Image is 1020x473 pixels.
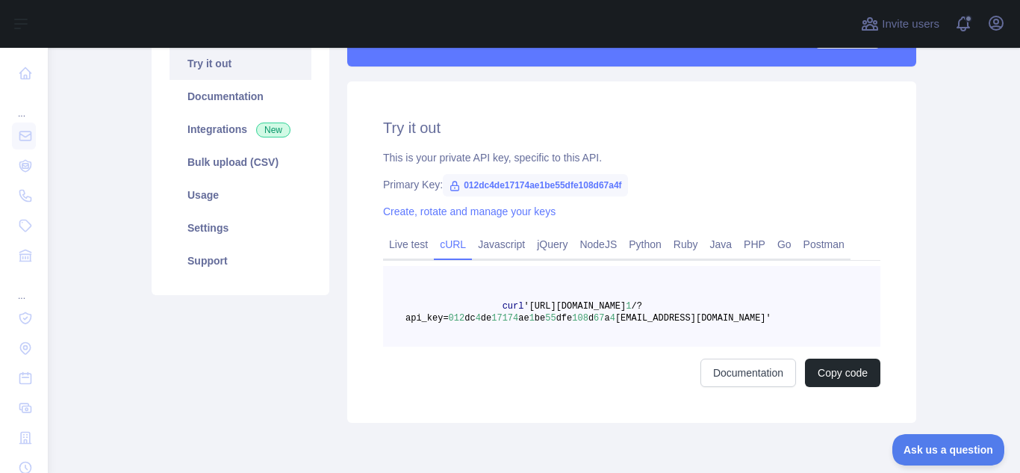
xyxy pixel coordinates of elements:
span: a [605,313,610,324]
a: Support [170,244,311,277]
span: 4 [476,313,481,324]
a: Go [771,232,797,256]
span: 4 [610,313,615,324]
a: Javascript [472,232,531,256]
a: Usage [170,179,311,211]
a: Documentation [700,359,796,387]
span: dfe [556,313,573,324]
h2: Try it out [383,117,880,138]
span: 55 [545,313,556,324]
span: 012 [449,313,465,324]
span: 1 [529,313,535,324]
span: 1 [626,301,631,312]
div: This is your private API key, specific to this API. [383,150,880,165]
div: Primary Key: [383,177,880,192]
div: ... [12,272,36,302]
span: 67 [594,313,604,324]
a: Live test [383,232,434,256]
a: NodeJS [573,232,623,256]
a: Documentation [170,80,311,113]
button: Invite users [858,12,942,36]
a: Java [704,232,738,256]
a: Postman [797,232,850,256]
a: Try it out [170,47,311,80]
span: '[URL][DOMAIN_NAME] [523,301,626,312]
span: dc [464,313,475,324]
a: jQuery [531,232,573,256]
a: Integrations New [170,113,311,146]
span: ae [518,313,529,324]
span: curl [503,301,524,312]
button: Copy code [805,359,880,387]
a: Settings [170,211,311,244]
span: 108 [572,313,588,324]
span: 012dc4de17174ae1be55dfe108d67a4f [443,174,628,197]
a: Create, rotate and manage your keys [383,205,556,217]
span: New [256,123,290,137]
span: [EMAIL_ADDRESS][DOMAIN_NAME]' [615,313,771,324]
span: d [588,313,594,324]
a: Python [623,232,668,256]
iframe: Toggle Customer Support [892,434,1005,466]
a: cURL [434,232,472,256]
span: be [535,313,545,324]
span: de [481,313,491,324]
span: 17174 [491,313,518,324]
div: ... [12,90,36,120]
a: PHP [738,232,771,256]
a: Bulk upload (CSV) [170,146,311,179]
a: Ruby [668,232,704,256]
span: Invite users [882,16,939,33]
